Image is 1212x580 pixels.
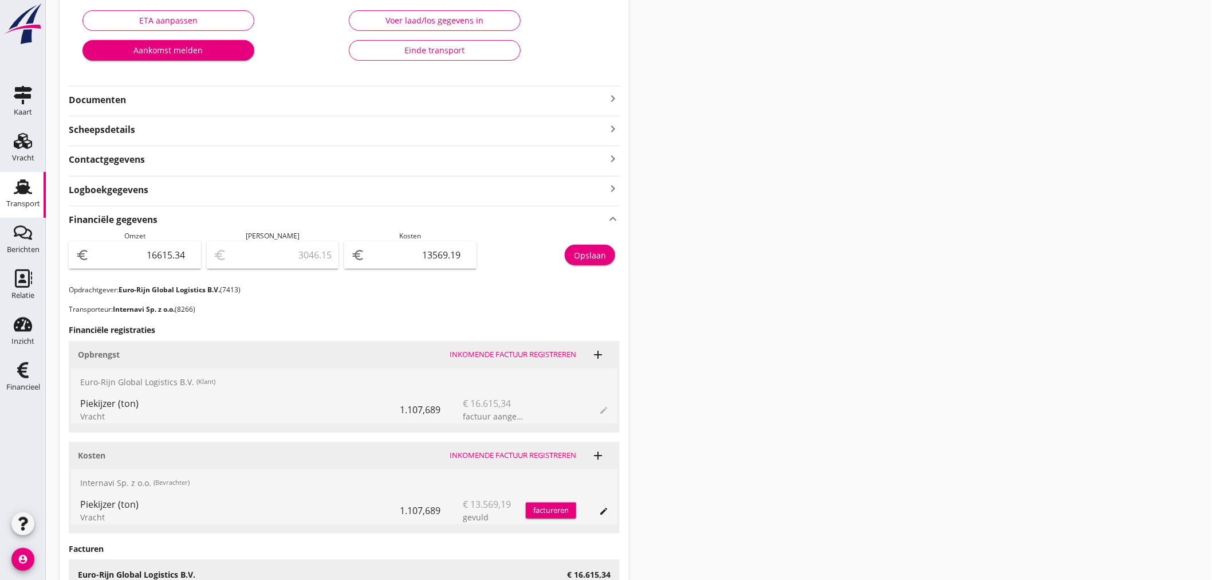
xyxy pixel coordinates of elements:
small: (Bevrachter) [154,478,190,488]
div: Relatie [11,292,34,299]
strong: Logboekgegevens [69,183,148,197]
div: Transport [6,200,40,207]
button: Einde transport [349,40,521,61]
div: Opslaan [574,249,606,261]
span: Omzet [124,231,145,241]
div: factuur aangemaakt [463,410,526,422]
strong: Internavi Sp. z o.o. [113,304,175,314]
div: Vracht [12,154,34,162]
span: € 13.569,19 [463,497,511,511]
span: [PERSON_NAME] [246,231,300,241]
i: add [591,449,605,463]
strong: Euro-Rijn Global Logistics B.V. [119,285,220,295]
div: ETA aanpassen [92,14,245,26]
strong: Documenten [69,93,606,107]
button: Aankomst melden [82,40,254,61]
i: euro [351,248,365,262]
div: Inkomende factuur registreren [450,450,576,461]
div: Piekijzer (ton) [80,397,400,410]
p: Transporteur: (8266) [69,304,620,315]
div: Berichten [7,246,40,253]
i: keyboard_arrow_right [606,181,620,197]
button: ETA aanpassen [82,10,254,31]
div: gevuld [463,511,526,523]
h3: Financiële registraties [69,324,620,336]
div: Aankomst melden [92,44,245,56]
div: Internavi Sp. z o.o. [71,469,617,497]
strong: Opbrengst [78,349,120,360]
button: factureren [526,503,576,519]
i: edit [599,507,608,516]
img: logo-small.a267ee39.svg [2,3,44,45]
span: € 16.615,34 [463,397,511,410]
div: Kaart [14,108,32,116]
input: 0,00 [367,246,470,264]
button: Inkomende factuur registreren [445,347,581,363]
div: 1.107,689 [400,396,463,424]
div: factureren [526,505,576,516]
h3: Facturen [69,543,620,555]
small: (Klant) [196,377,215,387]
button: Opslaan [565,245,615,265]
div: Financieel [6,383,40,391]
div: Vracht [80,410,400,422]
strong: Contactgegevens [69,153,145,166]
i: keyboard_arrow_right [606,92,620,105]
input: 0,00 [92,246,194,264]
i: keyboard_arrow_right [606,151,620,166]
strong: Kosten [78,450,105,461]
span: Kosten [399,231,421,241]
div: Einde transport [359,44,511,56]
div: Euro-Rijn Global Logistics B.V. [71,369,617,396]
p: Opdrachtgever: (7413) [69,285,620,295]
i: euro [76,248,89,262]
div: Inzicht [11,338,34,345]
i: add [591,348,605,362]
i: keyboard_arrow_right [606,121,620,136]
button: Inkomende factuur registreren [445,448,581,464]
div: Voer laad/los gegevens in [359,14,511,26]
div: Vracht [80,511,400,523]
div: 1.107,689 [400,497,463,524]
i: account_circle [11,548,34,571]
i: keyboard_arrow_up [606,211,620,226]
div: Piekijzer (ton) [80,497,400,511]
button: Voer laad/los gegevens in [349,10,521,31]
strong: Scheepsdetails [69,123,135,136]
div: Inkomende factuur registreren [450,349,576,360]
strong: Financiële gegevens [69,213,158,226]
